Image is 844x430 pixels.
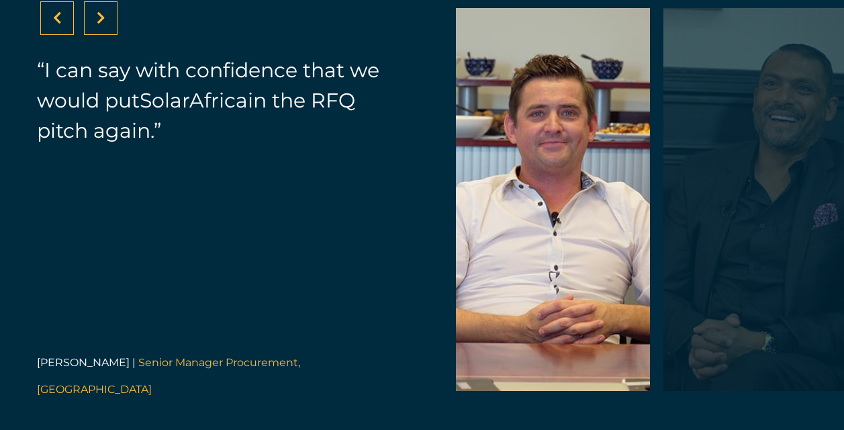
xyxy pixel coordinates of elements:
span: SolarAfrica [140,88,248,113]
span: .” [150,118,161,143]
span: “ [37,58,44,83]
span: I can say with confidence that we would put [37,58,379,113]
span: Senior Manager Procurement, [GEOGRAPHIC_DATA] [37,356,300,396]
span: [PERSON_NAME] | [37,356,136,369]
